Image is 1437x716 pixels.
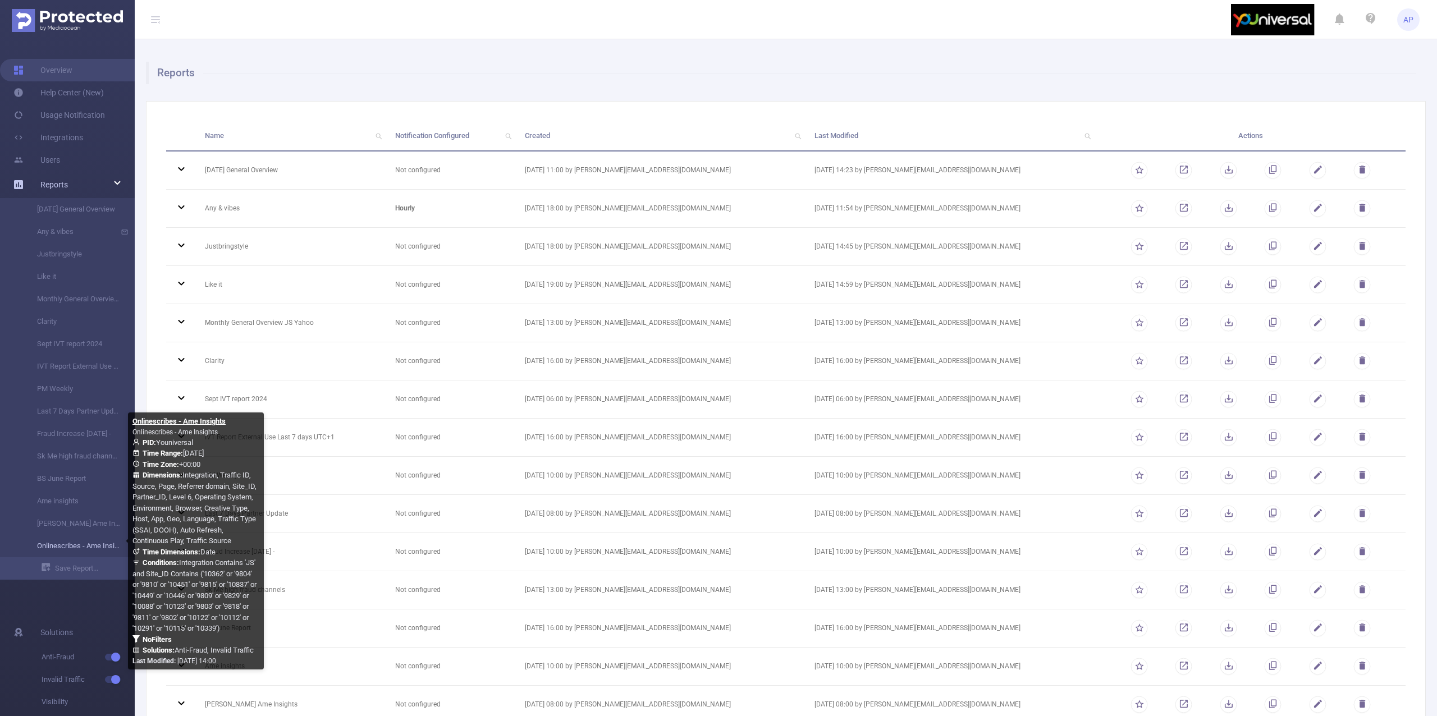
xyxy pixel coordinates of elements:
[387,266,516,304] td: Not configured
[132,657,176,665] b: Last Modified:
[196,457,387,495] td: PM Weekly
[806,266,1096,304] td: [DATE] 14:59 by [PERSON_NAME][EMAIL_ADDRESS][DOMAIN_NAME]
[387,533,516,571] td: Not configured
[516,304,806,342] td: [DATE] 13:00 by [PERSON_NAME][EMAIL_ADDRESS][DOMAIN_NAME]
[387,419,516,457] td: Not configured
[143,471,182,479] b: Dimensions :
[395,204,415,212] b: hourly
[22,288,121,310] a: Monthly General Overview JS Yahoo
[516,495,806,533] td: [DATE] 08:00 by [PERSON_NAME][EMAIL_ADDRESS][DOMAIN_NAME]
[13,81,104,104] a: Help Center (New)
[806,419,1096,457] td: [DATE] 16:00 by [PERSON_NAME][EMAIL_ADDRESS][DOMAIN_NAME]
[806,648,1096,686] td: [DATE] 10:00 by [PERSON_NAME][EMAIL_ADDRESS][DOMAIN_NAME]
[806,571,1096,609] td: [DATE] 13:00 by [PERSON_NAME][EMAIL_ADDRESS][DOMAIN_NAME]
[790,121,806,150] i: icon: search
[40,180,68,189] span: Reports
[22,221,121,243] a: Any & vibes
[12,9,123,32] img: Protected Media
[143,449,183,457] b: Time Range:
[516,648,806,686] td: [DATE] 10:00 by [PERSON_NAME][EMAIL_ADDRESS][DOMAIN_NAME]
[143,646,175,654] b: Solutions :
[22,423,121,445] a: Fraud Increase [DATE] -
[387,228,516,266] td: Not configured
[22,333,121,355] a: Sept IVT report 2024
[196,266,387,304] td: Like it
[143,460,179,469] b: Time Zone:
[516,419,806,457] td: [DATE] 16:00 by [PERSON_NAME][EMAIL_ADDRESS][DOMAIN_NAME]
[387,495,516,533] td: Not configured
[132,417,226,425] b: Onlinescribes - Ame Insights
[22,243,121,265] a: Justbringstyle
[387,342,516,380] td: Not configured
[196,152,387,190] td: [DATE] General Overview
[516,342,806,380] td: [DATE] 16:00 by [PERSON_NAME][EMAIL_ADDRESS][DOMAIN_NAME]
[516,571,806,609] td: [DATE] 13:00 by [PERSON_NAME][EMAIL_ADDRESS][DOMAIN_NAME]
[22,198,121,221] a: [DATE] General Overview
[501,121,516,150] i: icon: search
[196,304,387,342] td: Monthly General Overview JS Yahoo
[196,648,387,686] td: Ame insights
[196,228,387,266] td: Justbringstyle
[22,310,121,333] a: Clarity
[806,609,1096,648] td: [DATE] 16:00 by [PERSON_NAME][EMAIL_ADDRESS][DOMAIN_NAME]
[13,59,72,81] a: Overview
[525,131,550,140] span: Created
[13,126,83,149] a: Integrations
[143,548,200,556] b: Time Dimensions :
[22,355,121,378] a: IVT Report External Use Last 7 days UTC+1
[196,495,387,533] td: Last 7 Days Partner Update
[132,657,216,665] span: [DATE] 14:00
[387,152,516,190] td: Not configured
[387,571,516,609] td: Not configured
[387,304,516,342] td: Not configured
[516,228,806,266] td: [DATE] 18:00 by [PERSON_NAME][EMAIL_ADDRESS][DOMAIN_NAME]
[42,691,135,713] span: Visibility
[22,400,121,423] a: Last 7 Days Partner Update
[516,266,806,304] td: [DATE] 19:00 by [PERSON_NAME][EMAIL_ADDRESS][DOMAIN_NAME]
[22,445,121,467] a: Sk Me high fraud channels
[22,512,121,535] a: [PERSON_NAME] Ame Insights
[516,190,806,228] td: [DATE] 18:00 by [PERSON_NAME][EMAIL_ADDRESS][DOMAIN_NAME]
[22,378,121,400] a: PM Weekly
[132,438,257,655] span: Youniversal [DATE] +00:00
[196,571,387,609] td: Sk Me high fraud channels
[516,609,806,648] td: [DATE] 16:00 by [PERSON_NAME][EMAIL_ADDRESS][DOMAIN_NAME]
[806,380,1096,419] td: [DATE] 06:00 by [PERSON_NAME][EMAIL_ADDRESS][DOMAIN_NAME]
[22,265,121,288] a: Like it
[132,438,143,446] i: icon: user
[806,304,1096,342] td: [DATE] 13:00 by [PERSON_NAME][EMAIL_ADDRESS][DOMAIN_NAME]
[1403,8,1413,31] span: AP
[387,380,516,419] td: Not configured
[196,609,387,648] td: BS June Report
[516,457,806,495] td: [DATE] 10:00 by [PERSON_NAME][EMAIL_ADDRESS][DOMAIN_NAME]
[371,121,387,150] i: icon: search
[806,457,1096,495] td: [DATE] 10:00 by [PERSON_NAME][EMAIL_ADDRESS][DOMAIN_NAME]
[196,419,387,457] td: IVT Report External Use Last 7 days UTC+1
[1080,121,1096,150] i: icon: search
[387,457,516,495] td: Not configured
[143,558,179,567] b: Conditions :
[13,149,60,171] a: Users
[22,467,121,490] a: BS June Report
[196,190,387,228] td: Any & vibes
[13,104,105,126] a: Usage Notification
[387,648,516,686] td: Not configured
[516,533,806,571] td: [DATE] 10:00 by [PERSON_NAME][EMAIL_ADDRESS][DOMAIN_NAME]
[1238,131,1263,140] span: Actions
[806,228,1096,266] td: [DATE] 14:45 by [PERSON_NAME][EMAIL_ADDRESS][DOMAIN_NAME]
[806,190,1096,228] td: [DATE] 11:54 by [PERSON_NAME][EMAIL_ADDRESS][DOMAIN_NAME]
[22,490,121,512] a: Ame insights
[806,152,1096,190] td: [DATE] 14:23 by [PERSON_NAME][EMAIL_ADDRESS][DOMAIN_NAME]
[42,557,135,580] a: Save Report...
[143,635,172,644] b: No Filters
[146,62,1416,84] h1: Reports
[42,668,135,691] span: Invalid Traffic
[132,471,257,545] span: Integration, Traffic ID, Source, Page, Referrer domain, Site_ID, Partner_ID, Level 6, Operating S...
[814,131,858,140] span: Last Modified
[132,428,218,436] span: Onlinescribes - Ame Insights
[196,380,387,419] td: Sept IVT report 2024
[395,131,469,140] span: Notification Configured
[806,342,1096,380] td: [DATE] 16:00 by [PERSON_NAME][EMAIL_ADDRESS][DOMAIN_NAME]
[516,152,806,190] td: [DATE] 11:00 by [PERSON_NAME][EMAIL_ADDRESS][DOMAIN_NAME]
[132,558,257,632] span: Integration Contains 'JS' and Site_ID Contains ('10362' or '9804' or '9810' or '10451' or '9815' ...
